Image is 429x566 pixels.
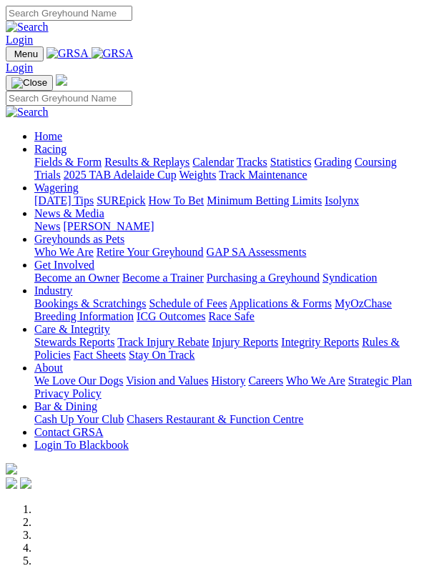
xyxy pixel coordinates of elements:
a: Schedule of Fees [149,297,227,309]
img: facebook.svg [6,477,17,489]
a: News [34,220,60,232]
a: GAP SA Assessments [207,246,307,258]
a: Results & Replays [104,156,189,168]
a: Who We Are [34,246,94,258]
a: Trials [34,169,61,181]
img: logo-grsa-white.png [56,74,67,86]
a: Login [6,34,33,46]
a: We Love Our Dogs [34,374,123,387]
a: History [211,374,245,387]
div: About [34,374,423,400]
img: logo-grsa-white.png [6,463,17,475]
a: Calendar [192,156,234,168]
a: How To Bet [149,194,204,207]
a: Purchasing a Greyhound [207,272,320,284]
a: Minimum Betting Limits [207,194,322,207]
a: 2025 TAB Adelaide Cup [64,169,177,181]
span: Menu [14,49,38,59]
a: Retire Your Greyhound [97,246,204,258]
a: Care & Integrity [34,323,110,335]
a: Home [34,130,62,142]
a: Injury Reports [212,336,278,348]
a: Grading [315,156,352,168]
a: Login To Blackbook [34,439,129,451]
a: Greyhounds as Pets [34,233,124,245]
a: Vision and Values [126,374,208,387]
a: Rules & Policies [34,336,400,361]
a: Fields & Form [34,156,102,168]
a: News & Media [34,207,104,219]
a: Race Safe [209,310,255,322]
a: Careers [248,374,283,387]
a: Chasers Restaurant & Function Centre [127,413,303,425]
input: Search [6,91,132,106]
a: Breeding Information [34,310,134,322]
div: Wagering [34,194,423,207]
a: Become a Trainer [122,272,204,284]
button: Toggle navigation [6,46,44,61]
button: Toggle navigation [6,75,53,91]
img: GRSA [92,47,134,60]
a: Who We Are [286,374,345,387]
a: Cash Up Your Club [34,413,124,425]
a: Become an Owner [34,272,119,284]
a: Syndication [322,272,377,284]
a: Applications & Forms [230,297,332,309]
a: Login [6,61,33,74]
a: Strategic Plan [348,374,412,387]
div: Racing [34,156,423,182]
a: Statistics [270,156,312,168]
a: Wagering [34,182,79,194]
a: [DATE] Tips [34,194,94,207]
img: twitter.svg [20,477,31,489]
a: Track Maintenance [219,169,307,181]
a: Weights [179,169,216,181]
a: Privacy Policy [34,387,102,399]
a: Tracks [237,156,267,168]
a: About [34,362,63,374]
a: Get Involved [34,259,94,271]
img: Close [11,77,47,89]
a: Stewards Reports [34,336,114,348]
a: MyOzChase [335,297,392,309]
img: Search [6,21,49,34]
input: Search [6,6,132,21]
a: Track Injury Rebate [117,336,209,348]
a: Bookings & Scratchings [34,297,146,309]
div: Industry [34,297,423,323]
a: Fact Sheets [74,349,126,361]
div: News & Media [34,220,423,233]
div: Bar & Dining [34,413,423,426]
a: Contact GRSA [34,426,103,438]
a: [PERSON_NAME] [63,220,154,232]
div: Care & Integrity [34,336,423,362]
a: Bar & Dining [34,400,97,412]
a: ICG Outcomes [137,310,205,322]
img: GRSA [46,47,89,60]
div: Greyhounds as Pets [34,246,423,259]
div: Get Involved [34,272,423,284]
a: Racing [34,143,66,155]
a: Industry [34,284,72,297]
a: Stay On Track [129,349,194,361]
a: Isolynx [325,194,359,207]
a: Coursing [355,156,397,168]
a: Integrity Reports [281,336,359,348]
a: SUREpick [97,194,145,207]
img: Search [6,106,49,119]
